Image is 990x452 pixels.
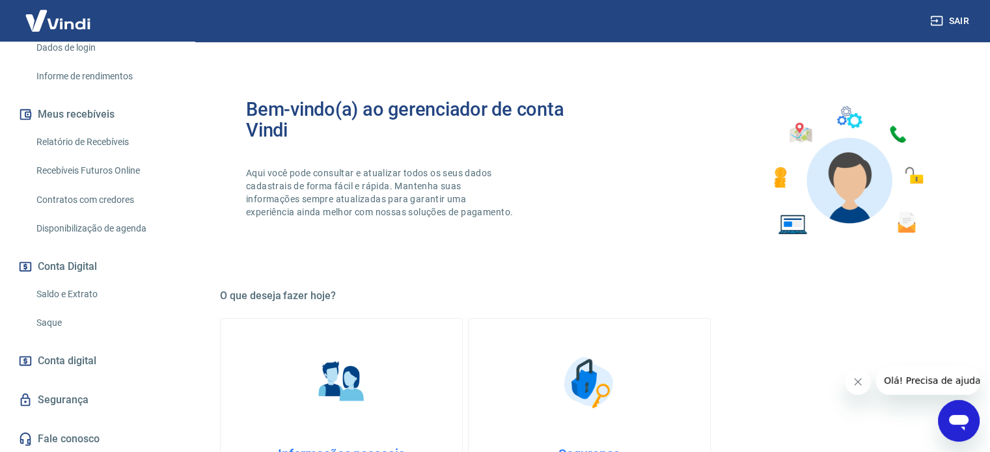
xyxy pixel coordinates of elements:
[938,400,980,442] iframe: Botão para abrir a janela de mensagens
[31,310,179,336] a: Saque
[31,157,179,184] a: Recebíveis Futuros Online
[31,281,179,308] a: Saldo e Extrato
[557,350,622,415] img: Segurança
[246,166,516,219] p: Aqui você pode consultar e atualizar todos os seus dados cadastrais de forma fácil e rápida. Mant...
[16,100,179,129] button: Meus recebíveis
[16,386,179,414] a: Segurança
[845,369,871,395] iframe: Fechar mensagem
[31,187,179,213] a: Contratos com credores
[246,99,590,140] h2: Bem-vindo(a) ao gerenciador de conta Vindi
[8,9,109,20] span: Olá! Precisa de ajuda?
[16,252,179,281] button: Conta Digital
[38,352,96,370] span: Conta digital
[16,347,179,375] a: Conta digital
[31,63,179,90] a: Informe de rendimentos
[16,1,100,40] img: Vindi
[309,350,374,415] img: Informações pessoais
[31,34,179,61] a: Dados de login
[220,289,959,302] h5: O que deseja fazer hoje?
[876,366,980,395] iframe: Mensagem da empresa
[928,9,974,33] button: Sair
[762,99,933,243] img: Imagem de um avatar masculino com diversos icones exemplificando as funcionalidades do gerenciado...
[31,215,179,242] a: Disponibilização de agenda
[31,129,179,155] a: Relatório de Recebíveis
